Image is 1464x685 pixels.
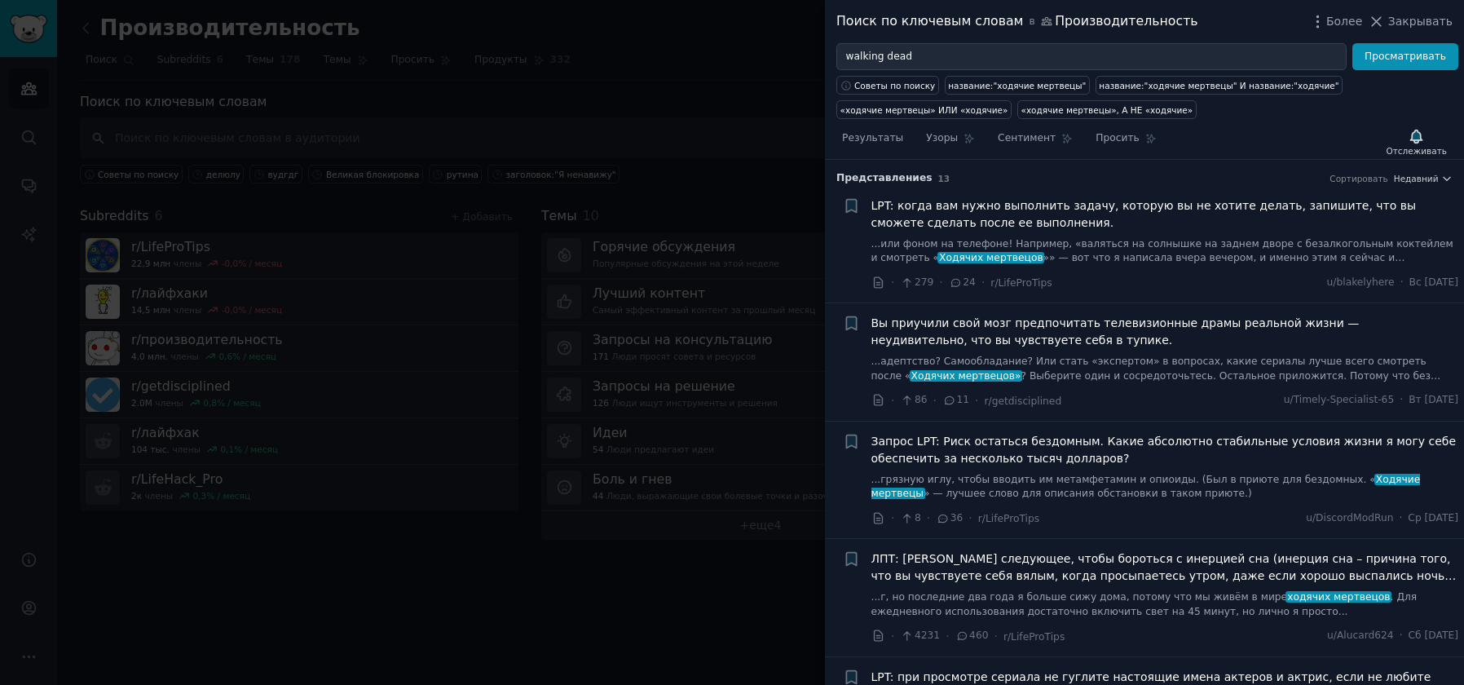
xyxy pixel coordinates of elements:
[1380,125,1453,159] button: Отслеживать
[871,552,1457,599] font: ЛПТ: [PERSON_NAME] следующее, чтобы бороться с инерцией сна (инерция сна – причина того, что вы ч...
[1021,105,1193,115] font: «ходячие мертвецы», А НЕ «ходячие»
[1287,591,1390,603] font: ходячих мертвецов
[920,126,981,159] a: Узоры
[836,172,926,183] font: Представление
[994,630,997,643] font: ·
[933,394,937,407] font: ·
[1327,630,1394,641] font: u/Alucard624
[1409,276,1458,288] font: Вс [DATE]
[926,132,958,144] font: Узоры
[1099,81,1338,91] font: название:"ходячие мертвецы" И название:"ходячие"
[871,356,1427,382] font: ...адептство? Самообладание? Или стать «экспертом» в вопросах, какие сериалы лучше всего смотреть...
[871,199,1417,229] font: LPT: когда вам нужно выполнить задачу, которую вы не хотите делать, запишите, что вы сможете сдел...
[871,237,1459,266] a: ...или фоном на телефоне! Например, «валяться на солнышке на заднем дворе с безалкогольным коктей...
[946,630,949,643] font: ·
[963,276,976,288] font: 24
[926,172,932,183] font: s
[842,132,903,144] font: Результаты
[915,276,933,288] font: 279
[871,590,1459,619] a: ...г, но последние два года я больше сижу дома, потому что мы живём в миреходячих мертвецов. Для ...
[1400,276,1404,288] font: ·
[1090,126,1162,159] a: Просить
[1409,630,1458,641] font: Сб [DATE]
[1327,276,1395,288] font: u/blakelyhere
[924,488,1252,499] font: » — лучшее слово для описания обстановки в таком приюте.)
[911,370,1021,382] font: Ходячих мертвецов»
[1055,13,1197,29] font: Производительность
[871,316,1360,347] font: Вы приучили свой мозг предпочитать телевизионные драмы реальной жизни — неудивительно, что вы чув...
[871,238,1453,264] font: ...или фоном на телефоне! Например, «валяться на солнышке на заднем дворе с безалкогольным коктей...
[1003,631,1065,643] font: r/LifeProTips
[891,276,894,289] font: ·
[1386,146,1447,156] font: Отслеживать
[871,591,1288,603] font: ...г, но последние два года я больше сижу дома, потому что мы живём в мире
[939,252,1043,263] font: Ходячих мертвецов
[1408,512,1458,524] font: Ср [DATE]
[1365,51,1446,62] font: Просматривать
[871,197,1459,232] a: LPT: когда вам нужно выполнить задачу, которую вы не хотите делать, запишите, что вы сможете сдел...
[836,76,939,95] button: Советы по поиску
[836,100,1012,119] a: «ходячие мертвецы» ИЛИ «ходячие»
[871,550,1459,585] a: ЛПТ: [PERSON_NAME] следующее, чтобы бороться с инерцией сна (инерция сна – причина того, что вы ч...
[836,13,1023,29] font: Поиск по ключевым словам
[871,433,1459,467] a: Запрос LPT: Риск остаться бездомным. Какие абсолютно стабильные условия жизни я могу себе обеспеч...
[981,276,985,289] font: ·
[1326,15,1362,28] font: Более
[969,630,988,641] font: 460
[871,355,1459,383] a: ...адептство? Самообладание? Или стать «экспертом» в вопросах, какие сериалы лучше всего смотреть...
[1284,394,1394,405] font: u/Timely-Specialist-65
[915,512,921,524] font: 8
[1306,512,1393,524] font: u/DiscordModRun
[1352,43,1458,71] button: Просматривать
[945,76,1090,95] a: название:"ходячие мертвецы"
[915,630,940,641] font: 4231
[968,511,972,524] font: ·
[891,394,894,407] font: ·
[871,591,1418,617] font: . Для ежедневного использования достаточно включить свет на 45 минут, но лично я просто...
[1096,132,1140,144] font: Просить
[1409,394,1458,405] font: Вт [DATE]
[836,43,1347,71] input: Попробуйте использовать ключевое слово, связанное с вашим бизнесом.
[915,394,928,405] font: 86
[985,396,1062,407] font: r/getdisciplined
[938,174,950,183] font: 13
[1330,174,1387,183] font: Сортировать
[854,81,935,91] font: Советы по поиску
[998,132,1056,144] font: Сентимент
[1368,13,1453,30] button: Закрывать
[975,394,978,407] font: ·
[992,126,1078,159] a: Сентимент
[891,511,894,524] font: ·
[871,315,1459,349] a: Вы приучили свой мозг предпочитать телевизионные драмы реальной жизни — неудивительно, что вы чув...
[1017,100,1197,119] a: «ходячие мертвецы», А НЕ «ходячие»
[950,512,964,524] font: 36
[840,105,1008,115] font: «ходячие мертвецы» ИЛИ «ходячие»
[871,252,1405,278] font: »» — вот что я написала вчера вечером, и именно этим я сейчас и занимаюсь! Без чувства вины и...
[1394,173,1453,184] button: Недавний
[871,474,1376,485] font: ...грязную иглу, чтобы вводить им метамфетамин и опиоиды. (Был в приюте для бездомных. «
[948,81,1086,91] font: название:"ходячие мертвецы"
[836,126,909,159] a: Результаты
[871,370,1441,396] font: ? Выберите один и сосредоточьтесь. Остальное приложится. Потому что без цели, без чего-то, что...
[1400,394,1403,405] font: ·
[927,511,930,524] font: ·
[1399,512,1402,524] font: ·
[1096,76,1343,95] a: название:"ходячие мертвецы" И название:"ходячие"
[1029,15,1034,27] font: в
[871,473,1459,502] a: ...грязную иглу, чтобы вводить им метамфетамин и опиоиды. (Был в приюте для бездомных. «Ходячие м...
[939,276,942,289] font: ·
[990,277,1052,289] font: r/LifeProTips
[957,394,970,405] font: 11
[1388,15,1453,28] font: Закрывать
[978,513,1039,524] font: r/LifeProTips
[1309,13,1362,30] button: Более
[891,630,894,643] font: ·
[1394,174,1439,183] font: Недавний
[1400,630,1403,641] font: ·
[871,435,1457,465] font: Запрос LPT: Риск остаться бездомным. Какие абсолютно стабильные условия жизни я могу себе обеспеч...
